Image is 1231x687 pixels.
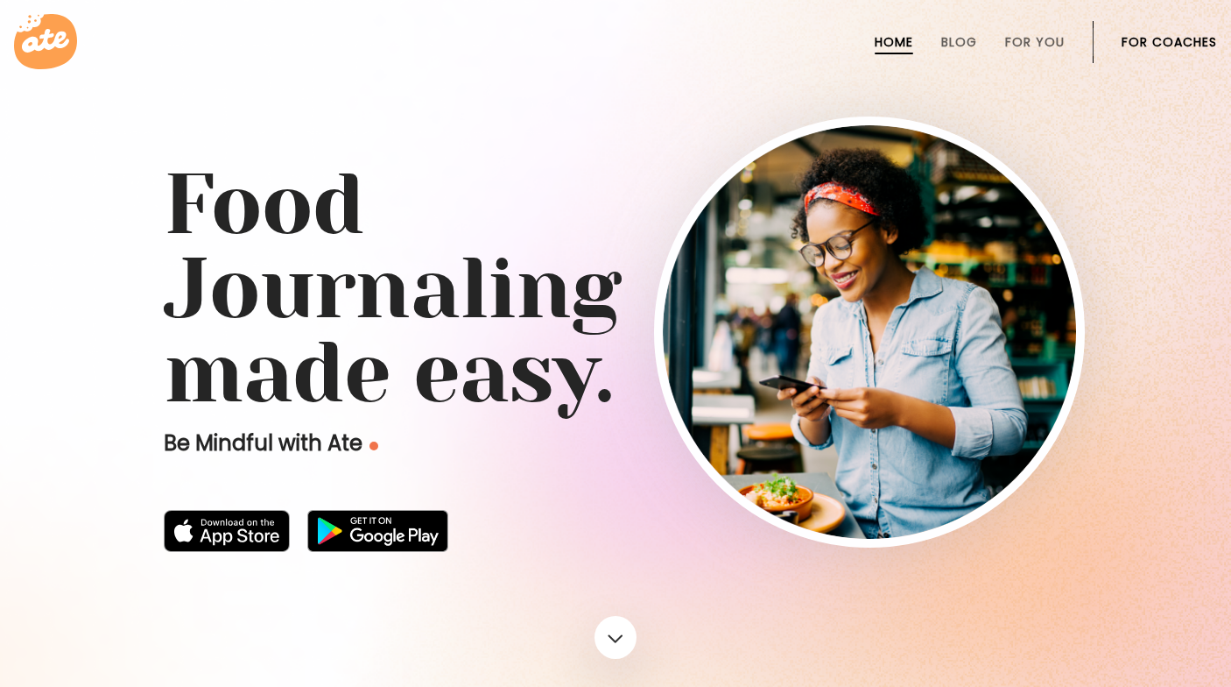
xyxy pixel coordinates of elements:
a: Home [875,35,913,49]
a: For Coaches [1122,35,1217,49]
a: For You [1005,35,1065,49]
img: badge-download-google.png [307,510,448,552]
img: badge-download-apple.svg [164,510,290,552]
a: Blog [941,35,977,49]
img: home-hero-img-rounded.png [663,125,1076,539]
h1: Food Journaling made easy. [164,163,1067,415]
p: Be Mindful with Ate [164,429,654,457]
